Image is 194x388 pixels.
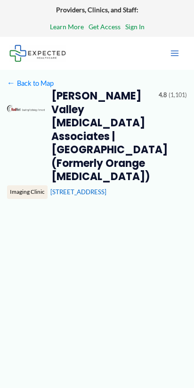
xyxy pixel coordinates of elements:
[50,21,84,33] a: Learn More
[89,21,121,33] a: Get Access
[7,185,48,198] div: Imaging Clinic
[169,90,187,101] span: (1,101)
[159,90,167,101] span: 4.8
[7,79,16,87] span: ←
[56,6,138,14] strong: Providers, Clinics, and Staff:
[50,188,106,196] a: [STREET_ADDRESS]
[51,90,152,183] h2: [PERSON_NAME] Valley [MEDICAL_DATA] Associates | [GEOGRAPHIC_DATA] (Formerly Orange [MEDICAL_DATA])
[7,77,54,90] a: ←Back to Map
[165,43,185,63] button: Main menu toggle
[9,45,66,61] img: Expected Healthcare Logo - side, dark font, small
[125,21,145,33] a: Sign In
